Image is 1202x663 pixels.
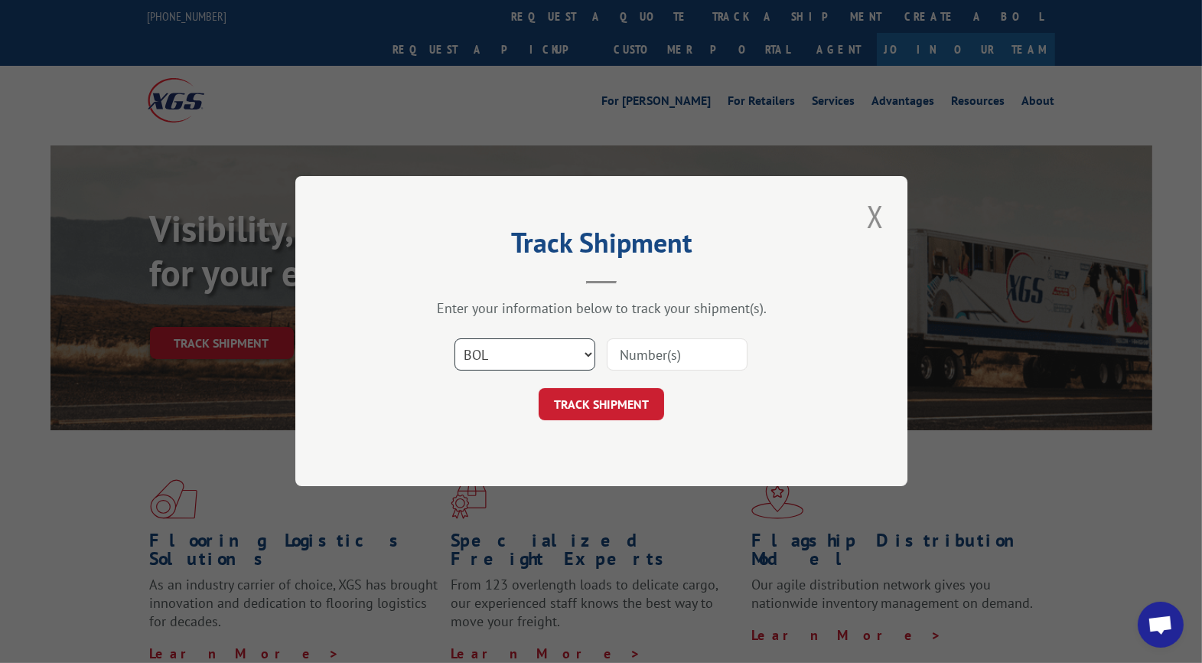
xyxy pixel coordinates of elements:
[862,195,888,237] button: Close modal
[539,389,664,421] button: TRACK SHIPMENT
[372,232,831,261] h2: Track Shipment
[607,339,748,371] input: Number(s)
[1138,602,1184,648] a: Open chat
[372,300,831,318] div: Enter your information below to track your shipment(s).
